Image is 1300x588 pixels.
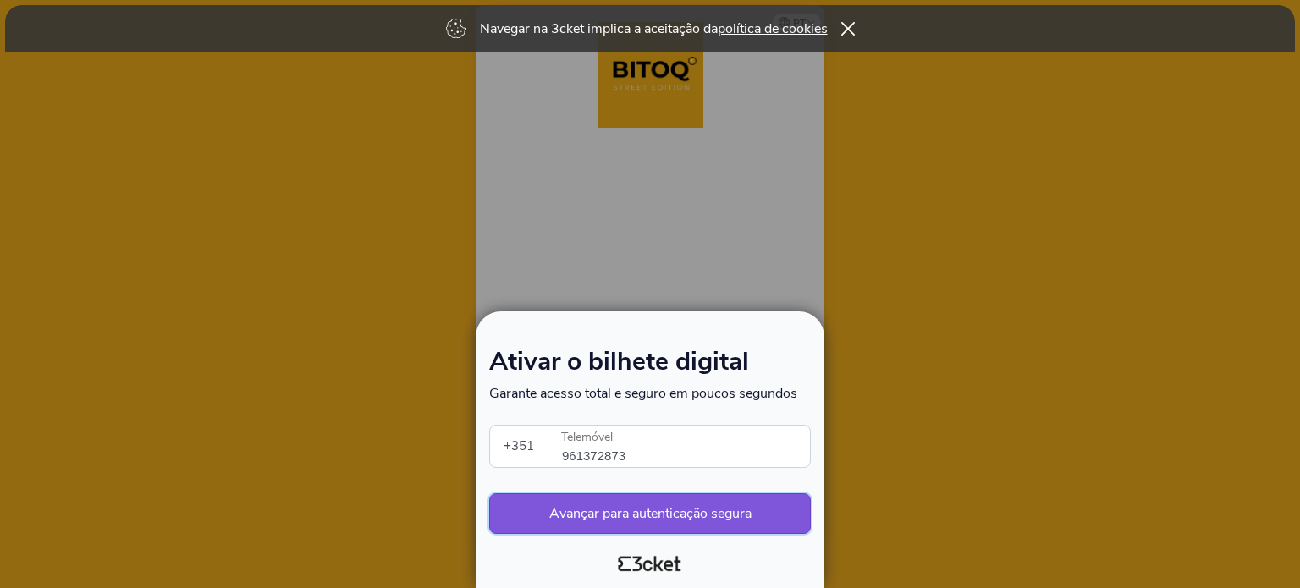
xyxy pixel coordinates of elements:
input: Telemóvel [562,426,810,467]
p: Garante acesso total e seguro em poucos segundos [489,384,811,403]
p: Navegar na 3cket implica a aceitação da [480,19,828,38]
label: Telemóvel [548,426,812,449]
button: Avançar para autenticação segura [489,493,811,534]
a: política de cookies [718,19,828,38]
h1: Ativar o bilhete digital [489,350,811,384]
